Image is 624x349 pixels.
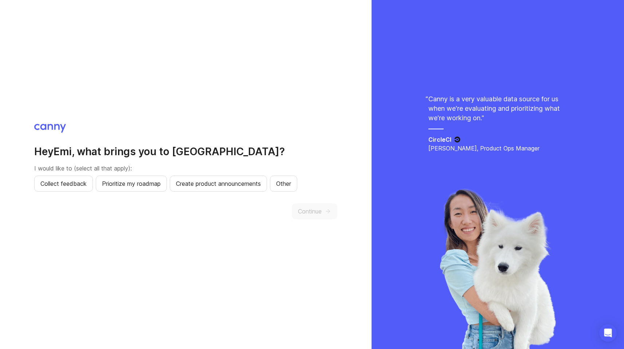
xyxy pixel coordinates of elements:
[102,179,161,188] span: Prioritize my roadmap
[34,145,337,158] h2: Hey Emi , what brings you to [GEOGRAPHIC_DATA]?
[34,164,337,173] p: I would like to (select all that apply):
[298,207,322,216] span: Continue
[34,176,93,192] button: Collect feedback
[40,179,87,188] span: Collect feedback
[276,179,291,188] span: Other
[439,189,557,349] img: liya-429d2be8cea6414bfc71c507a98abbfa.webp
[428,144,567,153] p: [PERSON_NAME], Product Ops Manager
[34,124,66,133] img: Canny logo
[96,176,167,192] button: Prioritize my roadmap
[176,179,261,188] span: Create product announcements
[428,135,451,144] h5: CircleCI
[270,176,297,192] button: Other
[428,94,567,123] p: Canny is a very valuable data source for us when we're evaluating and prioritizing what we're wor...
[599,324,617,342] div: Open Intercom Messenger
[170,176,267,192] button: Create product announcements
[454,137,460,142] img: CircleCI logo
[292,203,337,219] button: Continue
